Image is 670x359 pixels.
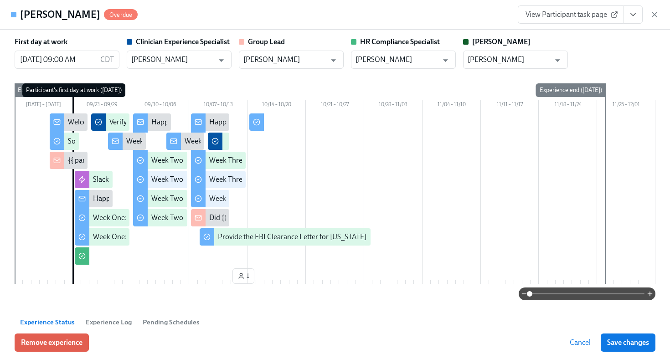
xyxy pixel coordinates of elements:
[423,100,481,112] div: 11/04 – 11/10
[438,53,453,67] button: Open
[209,174,447,185] div: Week Three: Ethics, Conduct, & Legal Responsibilities (~5 hours to complete)
[151,174,329,185] div: Week Two: Get To Know Your Role (~4 hours to complete)
[151,155,293,165] div: Week Two: Core Compliance Tasks (~ 4 hours)
[214,53,228,67] button: Open
[306,100,364,112] div: 10/21 – 10/27
[551,53,565,67] button: Open
[68,155,220,165] div: {{ participant.fullName }} has started onboarding
[360,37,440,46] strong: HR Compliance Specialist
[209,213,381,223] div: Did {{ participant.fullName }} Schedule A Meet & Greet?
[93,213,304,223] div: Week One: Welcome To Charlie Health Tasks! (~3 hours to complete)
[104,11,138,18] span: Overdue
[100,55,114,65] p: CDT
[472,37,531,46] strong: [PERSON_NAME]
[136,37,230,46] strong: Clinician Experience Specialist
[189,100,247,112] div: 10/07 – 10/13
[209,194,399,204] div: Week Three: Final Onboarding Tasks (~1.5 hours to complete)
[131,100,190,112] div: 09/30 – 10/06
[326,53,340,67] button: Open
[126,136,221,146] div: Week One Onboarding Recap!
[607,338,649,347] span: Save changes
[143,317,200,328] span: Pending Schedules
[237,272,249,281] span: 1
[22,83,125,97] div: Participant's first day at work ([DATE])
[73,100,131,112] div: 09/23 – 09/29
[218,232,366,242] div: Provide the FBI Clearance Letter for [US_STATE]
[232,268,254,284] button: 1
[597,100,655,112] div: 11/25 – 12/01
[20,317,75,328] span: Experience Status
[93,232,291,242] div: Week One: Essential Compliance Tasks (~6.5 hours to complete)
[364,100,423,112] div: 10/28 – 11/03
[209,155,455,165] div: Week Three: Cultural Competence & Special Populations (~3 hours to complete)
[93,174,131,185] div: Slack Invites
[15,100,73,112] div: [DATE] – [DATE]
[93,194,144,204] div: Happy First Day!
[601,333,655,352] button: Save changes
[563,333,597,352] button: Cancel
[248,37,285,46] strong: Group Lead
[481,100,539,112] div: 11/11 – 11/17
[209,117,315,127] div: Happy Final Week of Onboarding!
[247,100,306,112] div: 10/14 – 10/20
[86,317,132,328] span: Experience Log
[151,117,207,127] div: Happy Week Two!
[15,37,67,47] label: First day at work
[109,117,240,127] div: Verify Elation for {{ participant.fullName }}
[185,136,279,146] div: Week Two Onboarding Recap!
[151,194,314,204] div: Week Two: Core Processes (~1.25 hours to complete)
[21,338,82,347] span: Remove experience
[536,83,606,97] div: Experience end ([DATE])
[539,100,597,112] div: 11/18 – 11/24
[526,10,616,19] span: View Participant task page
[151,213,350,223] div: Week Two: Compliance Crisis Response (~1.5 hours to complete)
[624,5,643,24] button: View task page
[20,8,100,21] h4: [PERSON_NAME]
[570,338,591,347] span: Cancel
[68,117,186,127] div: Welcome To The Charlie Health Team!
[518,5,624,24] a: View Participant task page
[15,333,89,352] button: Remove experience
[68,136,118,146] div: Software Set-Up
